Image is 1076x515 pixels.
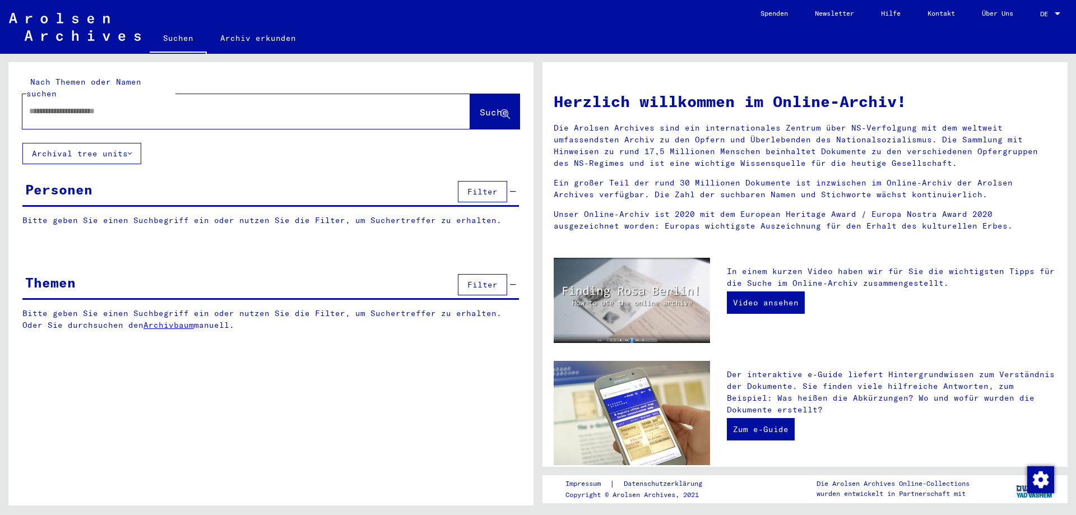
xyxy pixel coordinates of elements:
img: Arolsen_neg.svg [9,13,141,41]
a: Archivbaum [143,320,194,330]
a: Impressum [565,478,610,490]
button: Filter [458,181,507,202]
div: | [565,478,716,490]
a: Zum e-Guide [727,418,795,440]
div: Themen [25,272,76,293]
a: Suchen [150,25,207,54]
p: Ein großer Teil der rund 30 Millionen Dokumente ist inzwischen im Online-Archiv der Arolsen Archi... [554,177,1056,201]
button: Filter [458,274,507,295]
img: video.jpg [554,258,710,343]
p: Unser Online-Archiv ist 2020 mit dem European Heritage Award / Europa Nostra Award 2020 ausgezeic... [554,208,1056,232]
p: Der interaktive e-Guide liefert Hintergrundwissen zum Verständnis der Dokumente. Sie finden viele... [727,369,1056,416]
p: wurden entwickelt in Partnerschaft mit [817,489,970,499]
p: Die Arolsen Archives Online-Collections [817,479,970,489]
p: Bitte geben Sie einen Suchbegriff ein oder nutzen Sie die Filter, um Suchertreffer zu erhalten. O... [22,308,520,331]
a: Video ansehen [727,291,805,314]
span: Filter [467,187,498,197]
img: yv_logo.png [1014,475,1056,503]
span: DE [1040,10,1052,18]
p: Bitte geben Sie einen Suchbegriff ein oder nutzen Sie die Filter, um Suchertreffer zu erhalten. [22,215,519,226]
img: Zustimmung ändern [1027,466,1054,493]
a: Datenschutzerklärung [615,478,716,490]
mat-label: Nach Themen oder Namen suchen [26,77,141,99]
button: Suche [470,94,520,129]
span: Suche [480,106,508,118]
button: Archival tree units [22,143,141,164]
p: In einem kurzen Video haben wir für Sie die wichtigsten Tipps für die Suche im Online-Archiv zusa... [727,266,1056,289]
a: Archiv erkunden [207,25,309,52]
span: Filter [467,280,498,290]
p: Copyright © Arolsen Archives, 2021 [565,490,716,500]
div: Personen [25,179,92,199]
h1: Herzlich willkommen im Online-Archiv! [554,90,1056,113]
p: Die Arolsen Archives sind ein internationales Zentrum über NS-Verfolgung mit dem weltweit umfasse... [554,122,1056,169]
img: eguide.jpg [554,361,710,465]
